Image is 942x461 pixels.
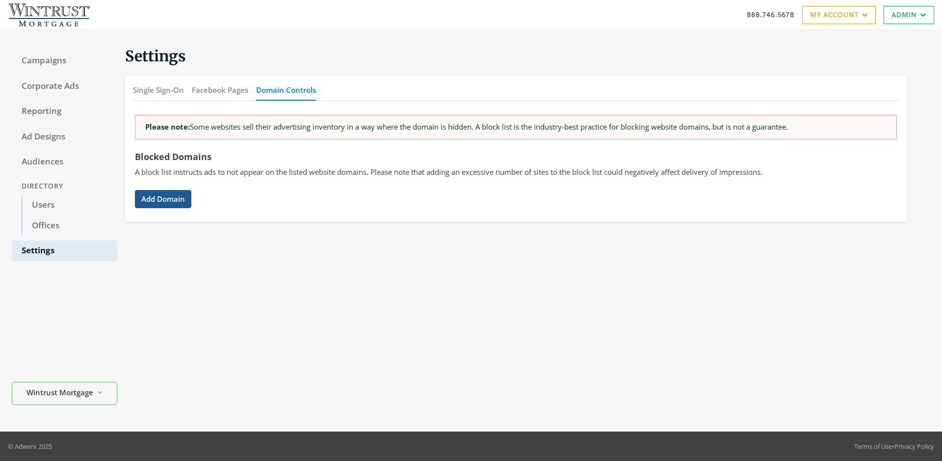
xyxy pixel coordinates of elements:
[135,190,191,208] button: Add Domain
[22,216,117,236] a: Offices
[26,387,93,398] span: Wintrust Mortgage
[12,127,117,147] a: Ad Designs
[747,9,794,20] a: 888.746.5678
[135,166,897,178] p: A block list instructs ads to not appear on the listed website domains. Please note that adding a...
[12,382,117,405] button: Wintrust Mortgage
[854,441,934,451] div: •
[256,80,316,101] button: Domain Controls
[12,241,117,261] a: Settings
[854,442,892,451] a: Terms of Use
[12,76,117,97] a: Corporate Ads
[135,151,897,163] h5: Blocked Domains
[8,2,90,27] img: Adwerx
[192,80,248,101] button: Facebook Pages
[12,152,117,172] a: Audiences
[135,115,897,139] div: Some websites sell their advertising inventory in a way where the domain is hidden. A block list ...
[802,6,876,24] a: My Account
[12,101,117,122] a: Reporting
[12,177,117,195] div: Directory
[133,80,184,101] button: Single Sign-On
[125,47,186,65] span: Settings
[145,122,190,132] strong: Please note:
[12,51,117,71] a: Campaigns
[884,6,934,24] a: Admin
[894,442,934,451] a: Privacy Policy
[8,441,52,451] p: © Adwerx 2025
[22,195,117,216] a: Users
